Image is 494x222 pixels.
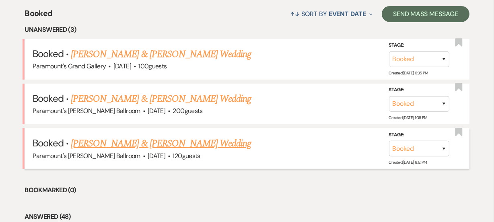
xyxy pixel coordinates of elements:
span: ↑↓ [290,10,300,18]
span: Created: [DATE] 6:12 PM [389,160,427,165]
label: Stage: [389,130,449,139]
label: Stage: [389,41,449,50]
span: Paramount's Grand Gallery [33,62,106,70]
li: Unanswered (3) [25,25,469,35]
button: Send Mass Message [382,6,469,22]
span: Booked [33,47,63,60]
a: [PERSON_NAME] & [PERSON_NAME] Wedding [71,47,251,62]
span: Created: [DATE] 6:35 PM [389,70,428,76]
span: Event Date [329,10,366,18]
span: [DATE] [148,152,165,160]
label: Stage: [389,86,449,95]
span: [DATE] [113,62,131,70]
a: [PERSON_NAME] & [PERSON_NAME] Wedding [71,136,251,151]
span: Booked [25,7,52,25]
a: [PERSON_NAME] & [PERSON_NAME] Wedding [71,92,251,106]
li: Answered (48) [25,212,469,222]
span: 200 guests [173,107,203,115]
span: 100 guests [138,62,167,70]
button: Sort By Event Date [287,3,376,25]
span: Paramount's [PERSON_NAME] Ballroom [33,152,140,160]
span: [DATE] [148,107,165,115]
span: Created: [DATE] 1:08 PM [389,115,427,120]
span: Paramount's [PERSON_NAME] Ballroom [33,107,140,115]
span: 120 guests [173,152,200,160]
span: Booked [33,137,63,149]
span: Booked [33,92,63,105]
li: Bookmarked (0) [25,185,469,195]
